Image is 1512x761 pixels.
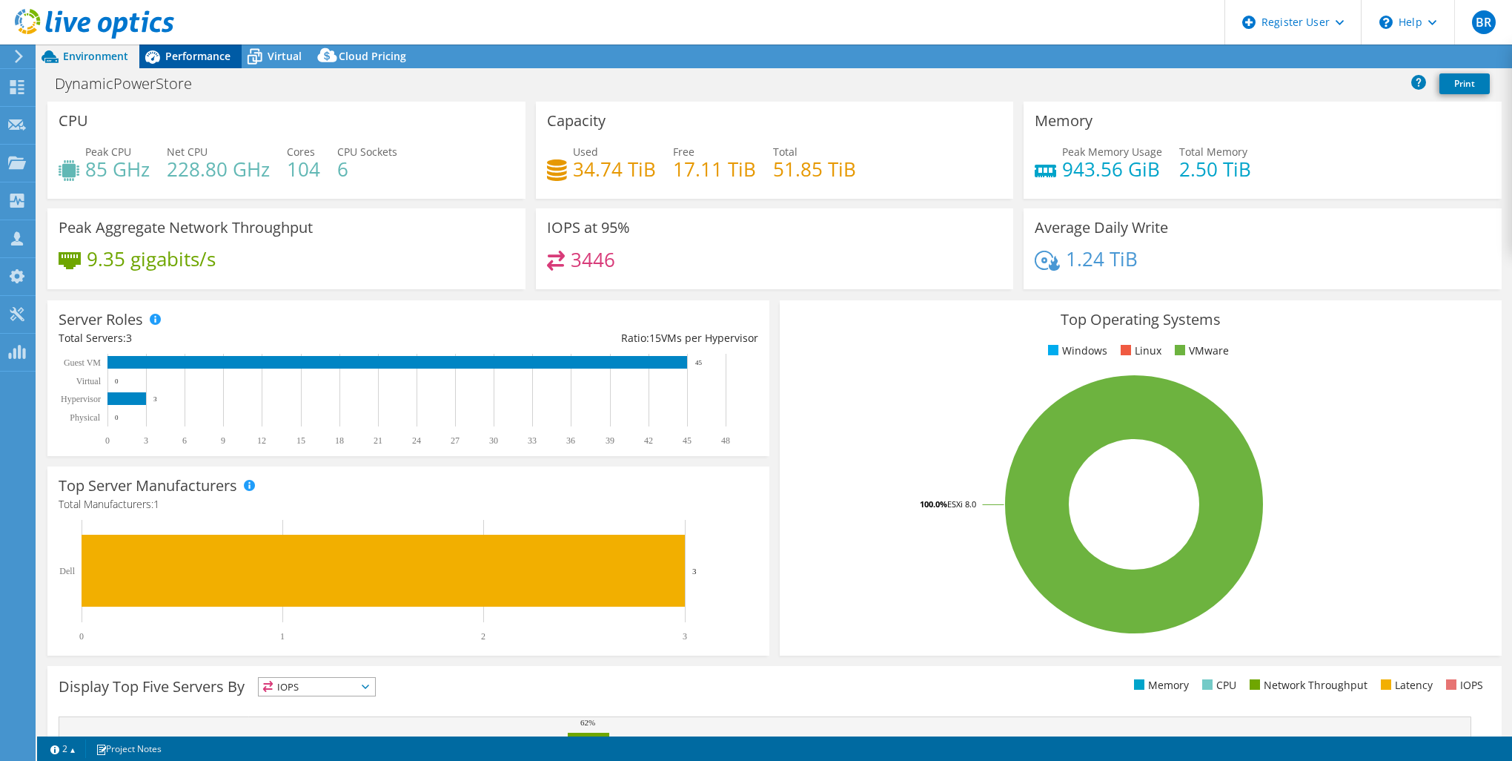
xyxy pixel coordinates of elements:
text: 62% [580,718,595,727]
text: 3 [683,631,687,642]
text: 0 [115,378,119,385]
text: 3 [144,435,148,446]
span: Free [673,145,694,159]
span: Net CPU [167,145,208,159]
svg: \n [1379,16,1393,29]
tspan: ESXi 8.0 [947,498,976,510]
h3: Average Daily Write [1035,220,1168,236]
text: 0 [79,631,84,642]
li: Latency [1377,677,1433,694]
h4: 228.80 GHz [167,161,270,177]
h4: 1.24 TiB [1066,251,1138,267]
span: CPU Sockets [337,145,397,159]
span: BR [1472,10,1496,34]
span: IOPS [259,678,375,696]
span: Cores [287,145,315,159]
h3: Peak Aggregate Network Throughput [59,220,313,236]
h4: 34.74 TiB [573,161,656,177]
text: 27 [451,435,460,446]
text: 1 [280,631,285,642]
h4: Total Manufacturers: [59,496,758,513]
h4: 104 [287,161,320,177]
div: Total Servers: [59,330,408,346]
h3: CPU [59,113,88,129]
text: 30 [489,435,498,446]
li: IOPS [1442,677,1483,694]
h4: 9.35 gigabits/s [87,251,216,267]
text: 18 [335,435,344,446]
text: Dell [59,566,75,576]
h4: 2.50 TiB [1179,161,1251,177]
text: 48 [721,435,730,446]
h4: 3446 [571,251,615,268]
a: Project Notes [85,739,172,758]
text: 3 [153,395,157,403]
span: Environment [63,49,128,63]
li: VMware [1171,343,1229,359]
a: Print [1439,73,1490,94]
li: Network Throughput [1246,677,1367,694]
div: Ratio: VMs per Hypervisor [408,330,758,346]
text: 2 [481,631,485,642]
h3: Top Operating Systems [791,312,1491,328]
text: 45 [683,435,692,446]
text: 33 [528,435,537,446]
text: 42 [644,435,653,446]
text: 45 [695,359,703,366]
text: Guest VM [64,358,101,368]
text: 3 [692,567,697,576]
span: 3 [126,331,132,345]
text: 0 [105,435,110,446]
text: 9 [221,435,225,446]
span: Peak CPU [85,145,131,159]
li: Linux [1117,343,1161,359]
text: 39 [606,435,614,446]
span: 15 [649,331,661,345]
text: 6 [182,435,187,446]
h3: Top Server Manufacturers [59,478,237,494]
h4: 51.85 TiB [773,161,856,177]
tspan: 100.0% [920,498,947,510]
text: Physical [70,412,100,423]
h3: Capacity [547,113,606,129]
span: Performance [165,49,231,63]
h1: DynamicPowerStore [48,76,215,92]
li: CPU [1198,677,1236,694]
span: Total Memory [1179,145,1247,159]
h3: IOPS at 95% [547,220,630,236]
text: Virtual [76,376,102,386]
span: Used [573,145,598,159]
text: 36 [566,435,575,446]
text: 0 [115,414,119,421]
li: Windows [1044,343,1107,359]
h4: 85 GHz [85,161,150,177]
span: 1 [153,497,159,511]
text: 21 [374,435,382,446]
h4: 6 [337,161,397,177]
span: Total [773,145,798,159]
a: 2 [40,739,86,758]
h4: 943.56 GiB [1062,161,1162,177]
text: 12 [257,435,266,446]
span: Virtual [268,49,302,63]
text: Hypervisor [61,394,101,404]
text: 15 [296,435,305,446]
h3: Memory [1035,113,1092,129]
text: 24 [412,435,421,446]
span: Peak Memory Usage [1062,145,1162,159]
li: Memory [1130,677,1189,694]
h3: Server Roles [59,312,143,328]
span: Cloud Pricing [339,49,406,63]
h4: 17.11 TiB [673,161,756,177]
